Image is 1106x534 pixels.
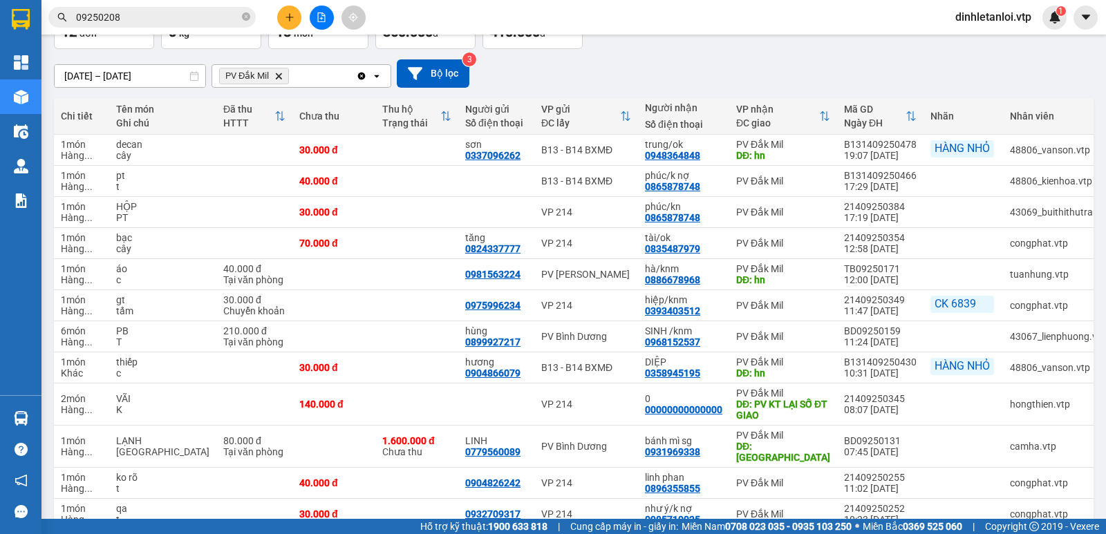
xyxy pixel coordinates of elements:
[541,399,631,410] div: VP 214
[116,503,209,514] div: qa
[465,139,527,150] div: sơn
[490,23,540,40] span: 410.000
[116,325,209,336] div: PB
[465,336,521,347] div: 0899927217
[844,514,917,525] div: 10:23 [DATE]
[61,336,102,347] div: Hàng thông thường
[541,362,631,373] div: B13 - B14 BXMĐ
[736,263,830,274] div: PV Đắk Mil
[294,28,313,39] span: món
[541,300,631,311] div: VP 214
[540,28,545,39] span: đ
[645,119,722,130] div: Số điện thoại
[736,430,830,441] div: PV Đắk Mil
[844,472,917,483] div: 21409250255
[462,53,476,66] sup: 3
[116,356,209,368] div: thiếp
[863,519,962,534] span: Miền Bắc
[645,503,722,514] div: như ý/k nợ
[844,393,917,404] div: 21409250345
[465,356,527,368] div: hương
[729,98,837,135] th: Toggle SortBy
[645,393,722,404] div: 0
[645,232,722,243] div: tài/ok
[465,325,527,336] div: hùng
[736,368,830,379] div: DĐ: hn
[465,300,521,311] div: 0975996234
[84,274,93,285] span: ...
[116,232,209,243] div: bạc
[736,104,819,115] div: VP nhận
[14,90,28,104] img: warehouse-icon
[84,150,93,161] span: ...
[223,104,274,115] div: Đã thu
[382,104,440,115] div: Thu hộ
[61,201,102,212] div: 1 món
[736,508,830,519] div: PV Đắk Mil
[299,362,368,373] div: 30.000 đ
[383,23,433,40] span: 360.000
[61,139,102,150] div: 1 món
[341,6,366,30] button: aim
[465,508,521,519] div: 0932709317
[844,181,917,192] div: 17:29 [DATE]
[84,212,93,223] span: ...
[645,170,722,181] div: phúc/k nợ
[725,521,852,532] strong: 0708 023 035 - 0935 103 250
[844,446,917,457] div: 07:45 [DATE]
[61,243,102,254] div: Hàng thông thường
[736,356,830,368] div: PV Đắk Mil
[736,441,830,463] div: DĐ: HỒ Tây
[736,300,830,311] div: PV Đắk Mil
[645,336,700,347] div: 0968152537
[682,519,852,534] span: Miền Nam
[84,181,93,192] span: ...
[736,477,830,488] div: PV Đắk Mil
[223,117,274,128] div: HTTT
[1049,11,1061,23] img: icon-new-feature
[645,356,722,368] div: DIỆP
[79,28,97,39] span: đơn
[223,274,285,285] div: Tại văn phòng
[76,10,239,25] input: Tìm tên, số ĐT hoặc mã đơn
[465,104,527,115] div: Người gửi
[855,524,859,529] span: ⚪️
[645,243,700,254] div: 0835487979
[62,23,77,40] span: 12
[242,11,250,24] span: close-circle
[541,238,631,249] div: VP 214
[61,446,102,457] div: Hàng thông thường
[61,212,102,223] div: Hàng thông thường
[645,514,700,525] div: 0985710035
[116,243,209,254] div: cây
[116,117,209,128] div: Ghi chú
[375,98,458,135] th: Toggle SortBy
[397,59,469,88] button: Bộ lọc
[299,238,368,249] div: 70.000 đ
[84,404,93,415] span: ...
[541,441,631,452] div: PV Bình Dương
[116,139,209,150] div: decan
[223,294,285,305] div: 30.000 đ
[844,263,917,274] div: TB09250171
[930,140,994,158] div: HÀNG NHỎ
[1074,6,1098,30] button: caret-down
[299,508,368,519] div: 30.000 đ
[84,243,93,254] span: ...
[116,368,209,379] div: c
[116,104,209,115] div: Tên món
[736,150,830,161] div: DĐ: hn
[645,102,722,113] div: Người nhận
[219,68,289,84] span: PV Đắk Mil, close by backspace
[844,483,917,494] div: 11:02 [DATE]
[14,55,28,70] img: dashboard-icon
[299,207,368,218] div: 30.000 đ
[465,435,527,446] div: LINH
[645,139,722,150] div: trung/ok
[223,435,285,446] div: 80.000 đ
[645,274,700,285] div: 0886678968
[844,325,917,336] div: BD09250159
[277,6,301,30] button: plus
[541,207,631,218] div: VP 214
[645,294,722,305] div: hiệp/knm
